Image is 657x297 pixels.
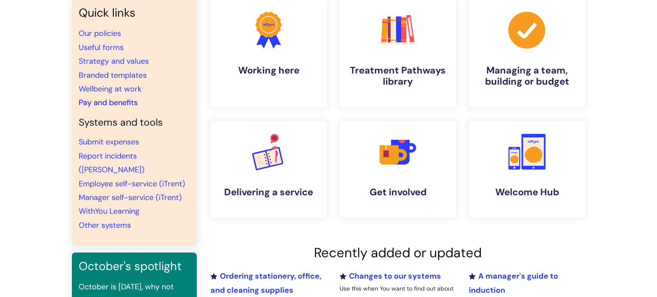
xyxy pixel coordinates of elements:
a: Strategy and values [79,56,149,66]
h4: Managing a team, building or budget [476,65,578,88]
h2: Recently added or updated [210,245,585,261]
h4: Welcome Hub [476,187,578,198]
a: Submit expenses [79,137,139,147]
a: Get involved [340,121,456,218]
a: Report incidents ([PERSON_NAME]) [79,151,145,175]
h4: Working here [217,65,320,76]
a: Employee self-service (iTrent) [79,179,185,189]
a: Welcome Hub [469,121,585,218]
a: Branded templates [79,70,147,80]
a: Manager self-service (iTrent) [79,192,182,203]
a: Wellbeing at work [79,84,142,94]
a: Pay and benefits [79,97,138,108]
h4: Treatment Pathways library [346,65,449,88]
h4: Get involved [346,187,449,198]
a: Ordering stationery, office, and cleaning supplies [210,271,321,295]
a: A manager's guide to induction [469,271,558,295]
a: Delivering a service [210,121,327,218]
h4: Delivering a service [217,187,320,198]
a: WithYou Learning [79,206,139,216]
h4: Systems and tools [79,117,190,129]
h3: October's spotlight [79,259,190,273]
a: Useful forms [79,42,124,53]
a: Our policies [79,28,121,38]
h3: Quick links [79,6,190,20]
a: Other systems [79,220,131,230]
a: Changes to our systems [340,271,441,281]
